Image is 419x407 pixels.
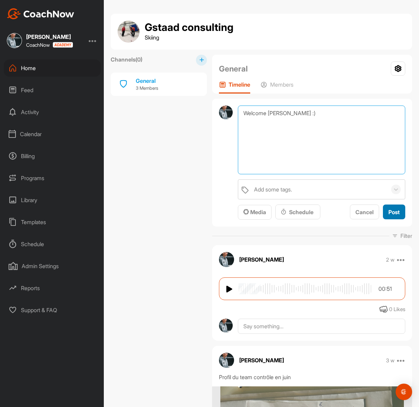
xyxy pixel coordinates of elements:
div: Schedule [4,235,101,253]
img: CoachNow [7,8,74,19]
p: Timeline [229,81,250,88]
div: CoachNow [26,42,73,48]
div: Support & FAQ [4,301,101,319]
div: 00:51 [371,285,400,293]
div: General [136,77,158,85]
img: play/pause btn [226,285,233,293]
div: Reports [4,279,101,297]
textarea: Welcome [PERSON_NAME] :) [238,106,405,174]
p: 3 Members [136,85,158,92]
span: Media [243,209,266,216]
div: Schedule [281,208,315,216]
p: Filter [400,232,412,240]
div: Activity [4,103,101,121]
img: CoachNow acadmey [53,42,73,48]
span: Cancel [355,209,374,216]
h1: Gstaad consulting [145,22,233,33]
div: Library [4,191,101,209]
div: Home [4,59,101,77]
div: [PERSON_NAME] [26,34,73,40]
p: [PERSON_NAME] [239,356,284,364]
img: group [118,21,140,43]
div: Billing [4,147,101,165]
p: Members [270,81,294,88]
h2: General [219,63,248,75]
label: Channels ( 0 ) [111,55,142,64]
p: [PERSON_NAME] [239,255,284,264]
span: Post [388,209,400,216]
img: avatar [219,252,234,267]
div: Profil du team contrôle en juin [219,373,405,381]
p: Skiing [145,33,233,42]
div: Templates [4,213,101,231]
button: Media [238,205,272,220]
img: avatar [219,319,233,332]
img: avatar [219,353,234,368]
div: Feed [4,81,101,99]
div: Add some tags. [254,185,292,194]
div: 0 Likes [389,306,405,313]
img: avatar [219,106,233,119]
div: Open Intercom Messenger [396,384,412,400]
div: Programs [4,169,101,187]
div: Calendar [4,125,101,143]
button: Post [383,205,405,219]
p: 2 w [386,256,395,263]
p: 3 w [386,357,395,364]
button: Cancel [350,205,379,219]
div: Admin Settings [4,257,101,275]
img: square_d3c6f7af76e2bfdd576d1e7f520099fd.jpg [7,33,22,48]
